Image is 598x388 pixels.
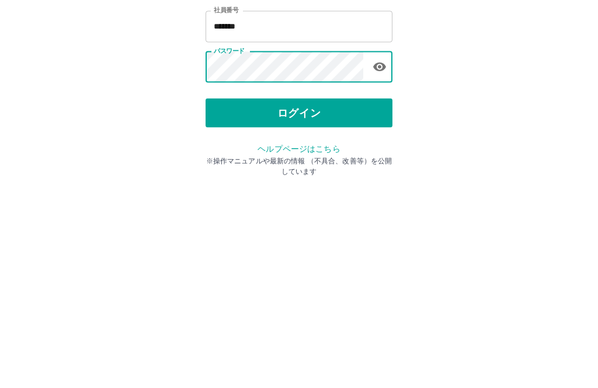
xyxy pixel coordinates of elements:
[214,150,245,159] label: パスワード
[206,202,392,231] button: ログイン
[258,247,340,257] a: ヘルプページはこちら
[214,109,238,118] label: 社員番号
[261,74,338,96] h2: ログイン
[206,259,392,280] p: ※操作マニュアルや最新の情報 （不具合、改善等）を公開しています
